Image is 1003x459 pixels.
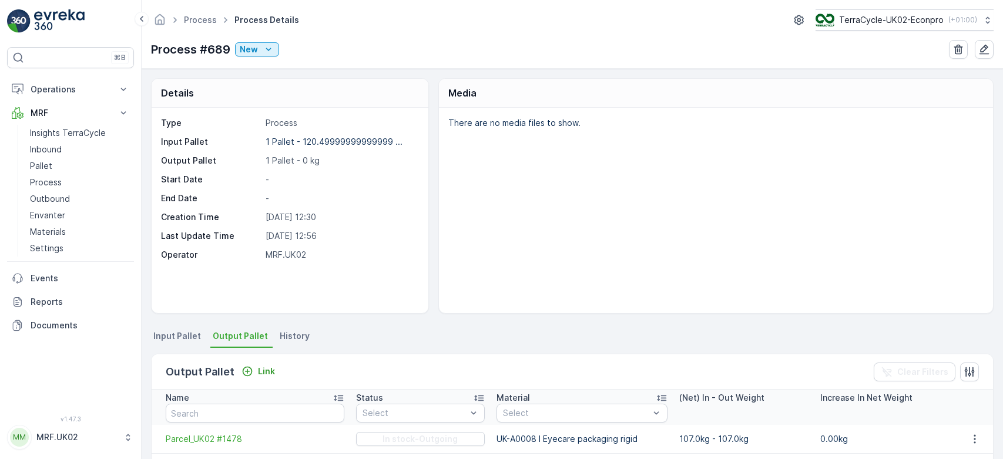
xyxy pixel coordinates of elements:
p: Operations [31,84,110,95]
button: In stock-Outgoing [356,432,485,446]
p: Settings [30,242,63,254]
td: 0.00kg [814,425,955,453]
a: Pallet [25,158,134,174]
p: Link [258,365,275,377]
a: Envanter [25,207,134,224]
span: Process Details [232,14,301,26]
div: MM [10,428,29,447]
td: UK-A0008 I Eyecare packaging rigid [491,425,673,453]
p: Insights TerraCycle [30,127,106,139]
p: Name [166,392,189,404]
p: Input Pallet [161,136,261,148]
p: Process #689 [151,41,230,58]
span: v 1.47.3 [7,415,134,423]
p: Select [363,407,467,419]
a: Outbound [25,191,134,207]
td: 107.0kg - 107.0kg [673,425,814,453]
p: Start Date [161,174,261,185]
a: Parcel_UK02 #1478 [166,433,344,445]
p: - [266,192,415,204]
p: Pallet [30,160,52,172]
p: Operator [161,249,261,261]
p: Status [356,392,383,404]
p: There are no media files to show. [448,117,981,129]
a: Inbound [25,141,134,158]
p: New [240,44,258,55]
span: Output Pallet [213,330,268,342]
p: Output Pallet [166,364,234,380]
p: In stock-Outgoing [383,433,458,445]
p: Materials [30,226,66,238]
p: (Net) In - Out Weight [679,392,764,404]
p: Inbound [30,144,62,155]
p: Envanter [30,209,65,221]
img: logo_light-DOdMpM7g.png [34,9,85,33]
span: Input Pallet [153,330,201,342]
a: Materials [25,224,134,240]
p: Documents [31,320,129,331]
p: End Date [161,192,261,204]
p: Increase In Net Weight [820,392,913,404]
button: New [235,42,279,56]
a: Reports [7,290,134,314]
input: Search [166,404,344,423]
p: [DATE] 12:56 [266,230,415,242]
p: Process [266,117,415,129]
a: Process [25,174,134,191]
button: MMMRF.UK02 [7,425,134,450]
a: Events [7,267,134,290]
p: 1 Pallet - 0 kg [266,155,415,167]
a: Insights TerraCycle [25,125,134,141]
span: History [280,330,310,342]
p: Media [448,86,477,100]
p: ⌘B [114,53,126,62]
p: TerraCycle-UK02-Econpro [839,14,944,26]
p: Material [497,392,530,404]
p: - [266,174,415,185]
p: Outbound [30,193,70,205]
p: MRF.UK02 [266,249,415,261]
p: Output Pallet [161,155,261,167]
a: Settings [25,240,134,257]
p: Details [161,86,194,100]
p: MRF.UK02 [36,431,118,443]
button: Clear Filters [874,362,955,381]
p: [DATE] 12:30 [266,211,415,223]
p: MRF [31,107,110,119]
p: Creation Time [161,211,261,223]
p: Last Update Time [161,230,261,242]
p: Select [503,407,649,419]
button: TerraCycle-UK02-Econpro(+01:00) [816,9,994,31]
p: Type [161,117,261,129]
a: Homepage [153,18,166,28]
p: Clear Filters [897,366,948,378]
p: Process [30,177,62,188]
p: 1 Pallet - 120.49999999999999 ... [266,137,402,147]
a: Process [184,15,217,25]
p: Reports [31,296,129,308]
img: logo [7,9,31,33]
a: Documents [7,314,134,337]
button: Operations [7,78,134,101]
button: Link [237,364,280,378]
button: MRF [7,101,134,125]
p: ( +01:00 ) [948,15,977,25]
img: terracycle_logo_wKaHoWT.png [816,14,834,26]
p: Events [31,272,129,284]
